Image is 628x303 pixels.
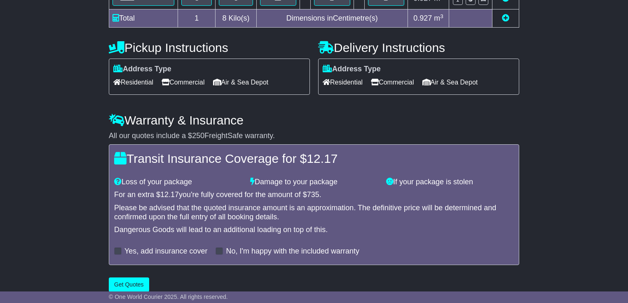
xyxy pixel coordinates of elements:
span: Residential [323,76,363,89]
span: © One World Courier 2025. All rights reserved. [109,294,228,300]
span: m [434,14,443,22]
span: Air & Sea Depot [213,76,269,89]
div: Please be advised that the quoted insurance amount is an approximation. The definitive price will... [114,204,514,221]
span: 12.17 [160,190,179,199]
h4: Transit Insurance Coverage for $ [114,152,514,165]
td: Dimensions in Centimetre(s) [256,9,408,28]
a: Add new item [502,14,509,22]
label: Yes, add insurance cover [124,247,207,256]
div: Loss of your package [110,178,246,187]
span: 250 [192,132,204,140]
label: Address Type [323,65,381,74]
span: 0.927 [413,14,432,22]
span: Commercial [162,76,204,89]
div: If your package is stolen [382,178,518,187]
span: 12.17 [307,152,337,165]
button: Get Quotes [109,277,149,292]
h4: Pickup Instructions [109,41,310,54]
span: Residential [113,76,153,89]
label: No, I'm happy with the included warranty [226,247,359,256]
h4: Delivery Instructions [318,41,519,54]
td: 1 [178,9,216,28]
span: 735 [307,190,319,199]
span: Commercial [371,76,414,89]
sup: 3 [440,13,443,19]
h4: Warranty & Insurance [109,113,519,127]
td: Kilo(s) [216,9,256,28]
label: Address Type [113,65,171,74]
span: Air & Sea Depot [422,76,478,89]
div: All our quotes include a $ FreightSafe warranty. [109,132,519,141]
div: Damage to your package [246,178,382,187]
div: Dangerous Goods will lead to an additional loading on top of this. [114,225,514,235]
div: For an extra $ you're fully covered for the amount of $ . [114,190,514,200]
span: 8 [222,14,226,22]
td: Total [109,9,178,28]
